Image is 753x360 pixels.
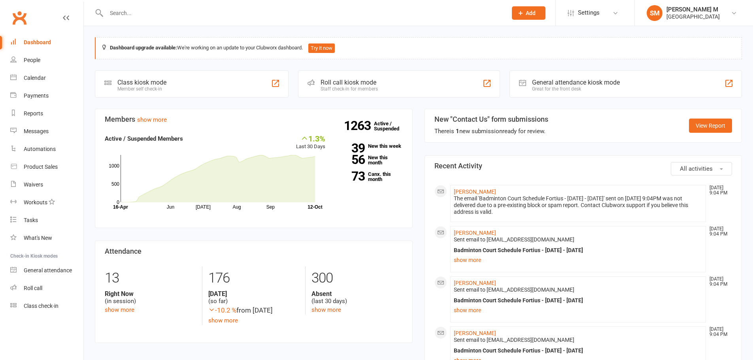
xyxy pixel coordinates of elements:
span: Sent email to [EMAIL_ADDRESS][DOMAIN_NAME] [454,337,574,343]
button: Try it now [308,43,335,53]
div: What's New [24,235,52,241]
div: Roll call [24,285,42,291]
div: Badminton Court Schedule Fortius - [DATE] - [DATE] [454,297,703,304]
a: Messages [10,123,83,140]
a: Class kiosk mode [10,297,83,315]
button: Add [512,6,545,20]
h3: Recent Activity [434,162,732,170]
input: Search... [104,8,502,19]
div: Dashboard [24,39,51,45]
strong: Dashboard upgrade available: [110,45,177,51]
strong: 1263 [344,120,374,132]
strong: 73 [337,170,365,182]
a: [PERSON_NAME] [454,280,496,286]
div: Class kiosk mode [117,79,166,86]
a: 39New this week [337,143,403,149]
a: View Report [689,119,732,133]
span: All activities [680,165,713,172]
div: from [DATE] [208,305,299,316]
div: Messages [24,128,49,134]
a: Calendar [10,69,83,87]
span: Sent email to [EMAIL_ADDRESS][DOMAIN_NAME] [454,236,574,243]
a: show more [208,317,238,324]
time: [DATE] 9:04 PM [706,277,732,287]
strong: Active / Suspended Members [105,135,183,142]
a: Dashboard [10,34,83,51]
a: show more [311,306,341,313]
a: Automations [10,140,83,158]
div: We're working on an update to your Clubworx dashboard. [95,37,742,59]
strong: [DATE] [208,290,299,298]
span: -10.2 % [208,306,236,314]
span: Sent email to [EMAIL_ADDRESS][DOMAIN_NAME] [454,286,574,293]
div: Waivers [24,181,43,188]
a: 1263Active / Suspended [374,115,409,137]
div: Badminton Court Schedule Fortius - [DATE] - [DATE] [454,347,703,354]
a: 73Canx. this month [337,172,403,182]
div: Payments [24,92,49,99]
div: General attendance [24,267,72,273]
div: Product Sales [24,164,58,170]
strong: 56 [337,154,365,166]
div: Roll call kiosk mode [321,79,378,86]
div: SM [647,5,662,21]
div: 13 [105,266,196,290]
a: Product Sales [10,158,83,176]
div: Badminton Court Schedule Fortius - [DATE] - [DATE] [454,247,703,254]
h3: New "Contact Us" form submissions [434,115,548,123]
div: Calendar [24,75,46,81]
a: show more [454,305,703,316]
div: Automations [24,146,56,152]
button: All activities [671,162,732,175]
a: 56New this month [337,155,403,165]
a: Tasks [10,211,83,229]
div: 176 [208,266,299,290]
div: There is new submission ready for review. [434,126,548,136]
a: show more [105,306,134,313]
a: [PERSON_NAME] [454,188,496,195]
strong: Absent [311,290,402,298]
a: People [10,51,83,69]
div: Reports [24,110,43,117]
time: [DATE] 9:04 PM [706,226,732,237]
a: Waivers [10,176,83,194]
a: [PERSON_NAME] [454,330,496,336]
div: [GEOGRAPHIC_DATA] [666,13,720,20]
div: Great for the front desk [532,86,620,92]
span: Settings [578,4,600,22]
h3: Attendance [105,247,403,255]
div: Class check-in [24,303,59,309]
time: [DATE] 9:04 PM [706,185,732,196]
a: Workouts [10,194,83,211]
div: Member self check-in [117,86,166,92]
span: Add [526,10,536,16]
div: Tasks [24,217,38,223]
div: (last 30 days) [311,290,402,305]
div: People [24,57,40,63]
div: (so far) [208,290,299,305]
div: The email 'Badminton Court Schedule Fortius - [DATE] - [DATE]' sent on [DATE] 9:04PM was not deli... [454,195,703,215]
a: Roll call [10,279,83,297]
a: [PERSON_NAME] [454,230,496,236]
div: Workouts [24,199,47,205]
div: Last 30 Days [296,134,325,151]
a: show more [137,116,167,123]
div: 300 [311,266,402,290]
div: General attendance kiosk mode [532,79,620,86]
a: Clubworx [9,8,29,28]
div: (in session) [105,290,196,305]
div: [PERSON_NAME] M [666,6,720,13]
h3: Members [105,115,403,123]
strong: 39 [337,142,365,154]
strong: Right Now [105,290,196,298]
a: Reports [10,105,83,123]
a: General attendance kiosk mode [10,262,83,279]
a: show more [454,254,703,266]
div: 1.3% [296,134,325,143]
a: What's New [10,229,83,247]
a: Payments [10,87,83,105]
div: Staff check-in for members [321,86,378,92]
strong: 1 [456,128,459,135]
time: [DATE] 9:04 PM [706,327,732,337]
